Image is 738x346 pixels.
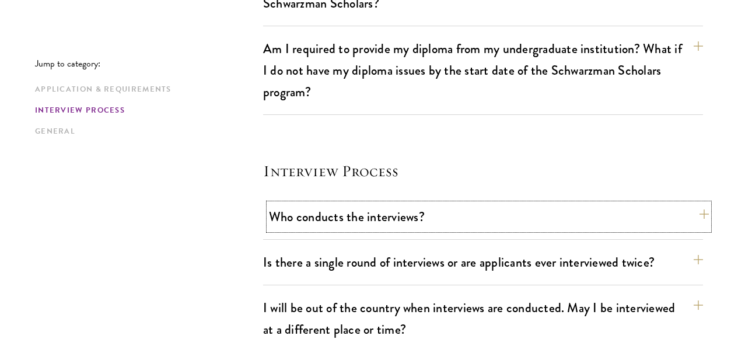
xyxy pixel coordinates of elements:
[35,83,256,96] a: Application & Requirements
[269,204,709,230] button: Who conducts the interviews?
[263,295,703,342] button: I will be out of the country when interviews are conducted. May I be interviewed at a different p...
[35,125,256,138] a: General
[263,249,703,275] button: Is there a single round of interviews or are applicants ever interviewed twice?
[263,36,703,105] button: Am I required to provide my diploma from my undergraduate institution? What if I do not have my d...
[263,162,703,180] h4: Interview Process
[35,104,256,117] a: Interview Process
[35,58,263,69] p: Jump to category:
